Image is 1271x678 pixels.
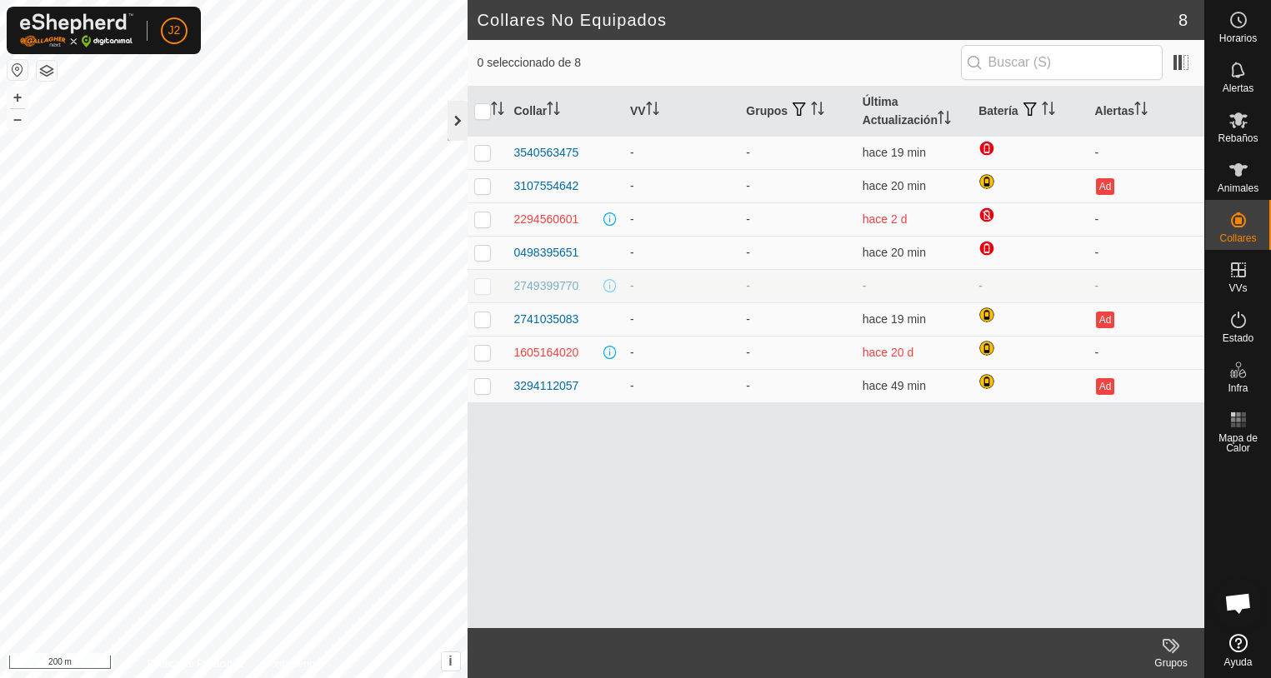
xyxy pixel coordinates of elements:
span: 27 ago 2025, 23:01 [863,146,926,159]
span: 7 ago 2025, 13:31 [863,346,914,359]
td: - [972,269,1088,302]
div: 3540563475 [514,144,579,162]
span: 0 seleccionado de 8 [478,54,961,72]
a: Política de Privacidad [148,656,243,671]
td: - [739,169,855,202]
td: - [739,269,855,302]
td: - [1088,136,1204,169]
span: 8 [1178,7,1188,32]
app-display-virtual-paddock-transition: - [630,379,634,392]
th: VV [623,87,739,137]
span: VVs [1228,283,1247,293]
div: 2294560601 [514,211,579,228]
span: Horarios [1219,33,1257,43]
td: - [739,136,855,169]
button: Ad [1096,378,1114,395]
app-display-virtual-paddock-transition: - [630,146,634,159]
app-display-virtual-paddock-transition: - [630,212,634,226]
span: Alertas [1223,83,1253,93]
button: Ad [1096,178,1114,195]
div: 1605164020 [514,344,579,361]
div: 0498395651 [514,244,579,262]
td: - [739,369,855,402]
td: - [1088,269,1204,302]
img: Logo Gallagher [20,13,133,47]
a: Contáctenos [263,656,319,671]
span: 27 ago 2025, 23:01 [863,246,926,259]
div: 2749399770 [514,277,579,295]
th: Collar [508,87,623,137]
span: Animales [1218,183,1258,193]
div: 3107554642 [514,177,579,195]
span: Rebaños [1218,133,1258,143]
p-sorticon: Activar para ordenar [547,104,560,117]
span: Ayuda [1224,657,1253,667]
h2: Collares No Equipados [478,10,1178,30]
span: 27 ago 2025, 23:01 [863,179,926,192]
button: Capas del Mapa [37,61,57,81]
span: Estado [1223,333,1253,343]
span: J2 [168,22,181,39]
input: Buscar (S) [961,45,1163,80]
div: 3294112057 [514,377,579,395]
span: Mapa de Calor [1209,433,1267,453]
th: Última Actualización [856,87,972,137]
td: - [1088,336,1204,369]
th: Batería [972,87,1088,137]
span: 27 ago 2025, 22:31 [863,379,926,392]
button: – [8,109,28,129]
p-sorticon: Activar para ordenar [811,104,824,117]
a: Chat abierto [1213,578,1263,628]
p-sorticon: Activar para ordenar [491,104,504,117]
app-display-virtual-paddock-transition: - [630,246,634,259]
span: i [448,654,452,668]
td: - [1088,202,1204,236]
td: - [739,302,855,336]
button: Ad [1096,312,1114,328]
p-sorticon: Activar para ordenar [646,104,659,117]
app-display-virtual-paddock-transition: - [630,312,634,326]
div: Grupos [1138,656,1204,671]
td: - [739,336,855,369]
app-display-virtual-paddock-transition: - [630,279,634,292]
td: - [739,202,855,236]
td: - [1088,236,1204,269]
app-display-virtual-paddock-transition: - [630,346,634,359]
button: Restablecer Mapa [8,60,28,80]
p-sorticon: Activar para ordenar [1042,104,1055,117]
span: - [863,279,867,292]
span: Collares [1219,233,1256,243]
p-sorticon: Activar para ordenar [938,113,951,127]
td: - [739,236,855,269]
span: Infra [1228,383,1248,393]
th: Alertas [1088,87,1204,137]
div: 2741035083 [514,311,579,328]
button: i [442,652,460,671]
p-sorticon: Activar para ordenar [1134,104,1148,117]
span: 27 ago 2025, 23:01 [863,312,926,326]
button: + [8,87,28,107]
app-display-virtual-paddock-transition: - [630,179,634,192]
span: 25 ago 2025, 13:01 [863,212,908,226]
a: Ayuda [1205,627,1271,674]
th: Grupos [739,87,855,137]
